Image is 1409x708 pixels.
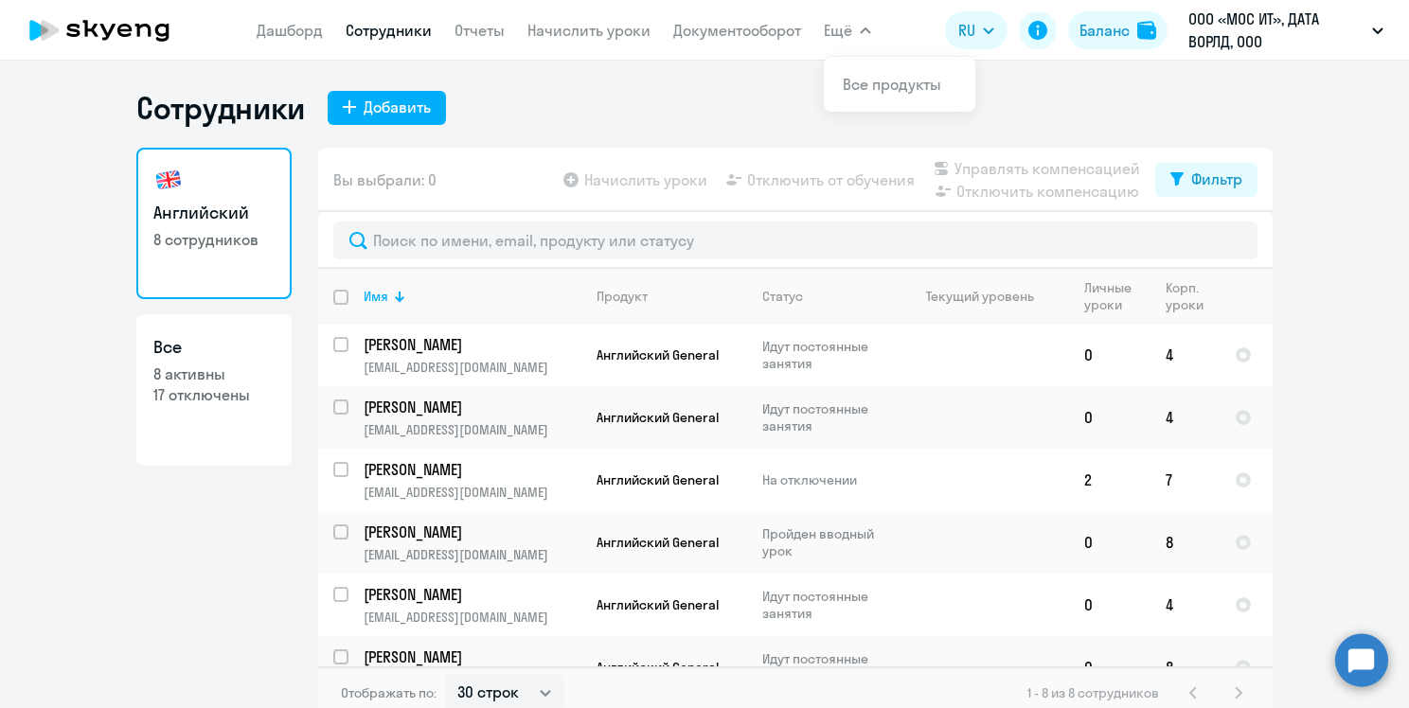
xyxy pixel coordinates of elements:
p: Идут постоянные занятия [762,400,892,434]
p: На отключении [762,471,892,488]
button: Фильтр [1155,163,1257,197]
span: Английский General [597,471,719,488]
div: Корп. уроки [1166,279,1219,313]
img: balance [1137,21,1156,40]
span: Отображать по: [341,684,437,701]
td: 2 [1069,449,1150,511]
a: [PERSON_NAME] [364,334,580,355]
p: Идут постоянные занятия [762,338,892,372]
a: [PERSON_NAME] [364,646,580,667]
p: [PERSON_NAME] [364,397,578,417]
button: Ещё [824,11,871,49]
td: 0 [1069,636,1150,699]
p: [EMAIL_ADDRESS][DOMAIN_NAME] [364,484,580,501]
div: Текущий уровень [926,288,1034,305]
p: Пройден вводный урок [762,525,892,559]
div: Фильтр [1191,168,1242,190]
td: 0 [1069,324,1150,386]
span: Английский General [597,534,719,551]
p: 17 отключены [153,384,275,405]
a: [PERSON_NAME] [364,397,580,417]
td: 8 [1150,511,1220,574]
p: [PERSON_NAME] [364,584,578,605]
p: 8 сотрудников [153,229,275,250]
a: Документооборот [673,21,801,40]
span: RU [958,19,975,42]
a: Английский8 сотрудников [136,148,292,299]
p: [EMAIL_ADDRESS][DOMAIN_NAME] [364,421,580,438]
a: Все8 активны17 отключены [136,314,292,466]
p: Идут постоянные занятия [762,588,892,622]
p: ООО «МОС ИТ», ДАТА ВОРЛД, ООО [1188,8,1364,53]
td: 0 [1069,386,1150,449]
div: Текущий уровень [908,288,1068,305]
span: 1 - 8 из 8 сотрудников [1027,684,1159,701]
input: Поиск по имени, email, продукту или статусу [333,221,1257,259]
span: Вы выбрали: 0 [333,168,437,191]
button: Балансbalance [1068,11,1168,49]
div: Личные уроки [1084,279,1150,313]
button: Добавить [328,91,446,125]
p: [EMAIL_ADDRESS][DOMAIN_NAME] [364,609,580,626]
p: [PERSON_NAME] [364,522,578,542]
div: Статус [762,288,892,305]
td: 4 [1150,574,1220,636]
button: ООО «МОС ИТ», ДАТА ВОРЛД, ООО [1179,8,1393,53]
p: [PERSON_NAME] [364,459,578,480]
a: [PERSON_NAME] [364,584,580,605]
div: Корп. уроки [1166,279,1204,313]
div: Личные уроки [1084,279,1133,313]
td: 4 [1150,324,1220,386]
div: Баланс [1079,19,1130,42]
td: 0 [1069,511,1150,574]
span: Английский General [597,596,719,613]
span: Английский General [597,409,719,426]
span: Английский General [597,659,719,676]
p: [EMAIL_ADDRESS][DOMAIN_NAME] [364,359,580,376]
p: 8 активны [153,363,275,384]
h3: Английский [153,201,275,225]
h3: Все [153,335,275,360]
p: [PERSON_NAME] [364,334,578,355]
div: Имя [364,288,388,305]
img: english [153,165,184,195]
a: Сотрудники [346,21,432,40]
span: Ещё [824,19,852,42]
p: [PERSON_NAME] [364,646,578,667]
div: Имя [364,288,580,305]
a: Все продукты [843,75,941,94]
a: [PERSON_NAME] [364,459,580,480]
a: Дашборд [257,21,323,40]
p: Идут постоянные занятия [762,650,892,684]
p: [EMAIL_ADDRESS][DOMAIN_NAME] [364,546,580,563]
a: Отчеты [455,21,505,40]
div: Продукт [597,288,648,305]
div: Добавить [364,96,431,118]
td: 0 [1069,574,1150,636]
button: RU [945,11,1008,49]
h1: Сотрудники [136,89,305,127]
td: 7 [1150,449,1220,511]
div: Продукт [597,288,746,305]
a: [PERSON_NAME] [364,522,580,542]
a: Начислить уроки [527,21,651,40]
span: Английский General [597,346,719,363]
td: 4 [1150,386,1220,449]
div: Статус [762,288,803,305]
td: 8 [1150,636,1220,699]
